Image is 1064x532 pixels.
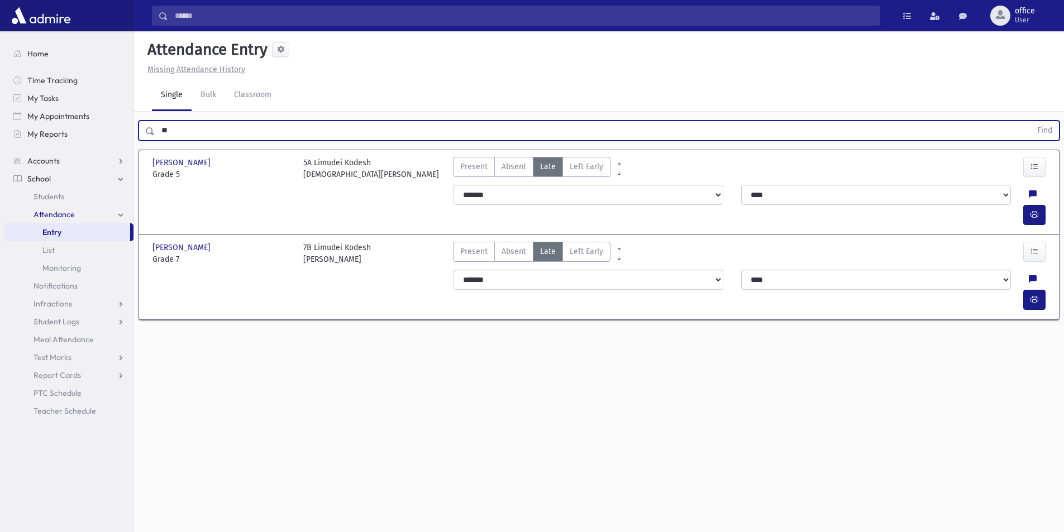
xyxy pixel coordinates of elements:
[27,129,68,139] span: My Reports
[4,348,133,366] a: Test Marks
[4,170,133,188] a: School
[1015,7,1035,16] span: office
[4,45,133,63] a: Home
[42,245,55,255] span: List
[27,49,49,59] span: Home
[152,80,192,111] a: Single
[168,6,880,26] input: Search
[27,75,78,85] span: Time Tracking
[4,295,133,313] a: Infractions
[225,80,280,111] a: Classroom
[453,157,610,180] div: AttTypes
[34,299,72,309] span: Infractions
[42,263,81,273] span: Monitoring
[460,161,488,172] span: Present
[34,334,94,344] span: Meal Attendance
[570,246,603,257] span: Left Early
[192,80,225,111] a: Bulk
[4,152,133,170] a: Accounts
[453,242,610,265] div: AttTypes
[4,71,133,89] a: Time Tracking
[34,352,71,362] span: Test Marks
[4,259,133,277] a: Monitoring
[34,209,75,219] span: Attendance
[502,246,526,257] span: Absent
[143,65,245,74] a: Missing Attendance History
[4,313,133,330] a: Student Logs
[152,157,213,169] span: [PERSON_NAME]
[4,223,130,241] a: Entry
[34,406,96,416] span: Teacher Schedule
[147,65,245,74] u: Missing Attendance History
[570,161,603,172] span: Left Early
[4,384,133,402] a: PTC Schedule
[152,253,292,265] span: Grade 7
[4,366,133,384] a: Report Cards
[4,241,133,259] a: List
[42,227,61,237] span: Entry
[143,40,268,59] h5: Attendance Entry
[34,388,82,398] span: PTC Schedule
[1015,16,1035,25] span: User
[4,125,133,143] a: My Reports
[4,89,133,107] a: My Tasks
[4,107,133,125] a: My Appointments
[27,174,51,184] span: School
[540,246,556,257] span: Late
[303,157,439,180] div: 5A Limudei Kodesh [DEMOGRAPHIC_DATA][PERSON_NAME]
[9,4,73,27] img: AdmirePro
[27,93,59,103] span: My Tasks
[303,242,371,265] div: 7B Limudei Kodesh [PERSON_NAME]
[34,281,78,291] span: Notifications
[1030,121,1059,140] button: Find
[4,402,133,420] a: Teacher Schedule
[152,242,213,253] span: [PERSON_NAME]
[27,111,89,121] span: My Appointments
[4,205,133,223] a: Attendance
[540,161,556,172] span: Late
[4,277,133,295] a: Notifications
[34,191,64,202] span: Students
[34,370,81,380] span: Report Cards
[502,161,526,172] span: Absent
[27,156,60,166] span: Accounts
[152,169,292,180] span: Grade 5
[4,188,133,205] a: Students
[4,330,133,348] a: Meal Attendance
[460,246,488,257] span: Present
[34,317,79,327] span: Student Logs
